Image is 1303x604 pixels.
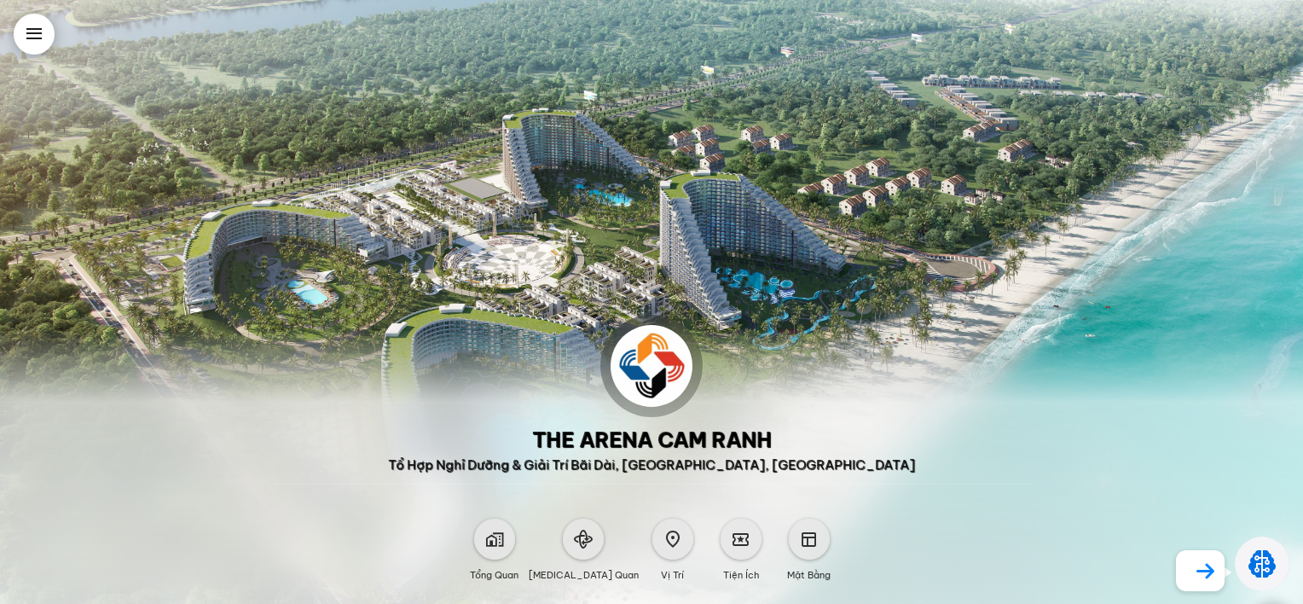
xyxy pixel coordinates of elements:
[723,560,759,584] div: Tiện ích
[661,560,684,584] div: Vị trí
[787,560,831,584] div: Mặt bằng
[532,427,772,451] div: The Arena Cam Ranh
[611,325,692,407] img: logo arena.jpg
[470,560,518,584] div: Tổng quan
[529,560,639,584] div: [MEDICAL_DATA] quan
[388,456,915,473] div: Tổ Hợp Nghỉ Dưỡng & Giải Trí Bãi Dài, [GEOGRAPHIC_DATA], [GEOGRAPHIC_DATA]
